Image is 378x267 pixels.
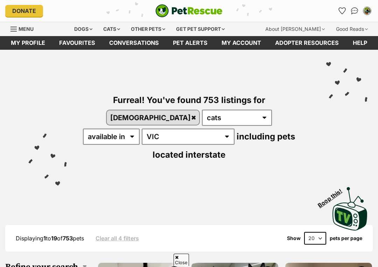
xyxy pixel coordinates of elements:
div: Good Reads [331,22,373,36]
a: Conversations [349,5,360,16]
img: PetRescue TV logo [332,187,367,231]
div: Get pet support [171,22,230,36]
span: Furreal! You've found 753 listings for [113,95,265,105]
ul: Account quick links [336,5,373,16]
span: Menu [19,26,34,32]
a: Favourites [336,5,348,16]
a: Clear all 4 filters [96,235,139,241]
a: [DEMOGRAPHIC_DATA] [107,110,199,125]
div: Other pets [126,22,170,36]
div: Cats [98,22,125,36]
span: Boop this! [317,183,349,208]
button: My account [362,5,373,16]
span: including pets located interstate [153,131,295,160]
a: Boop this! [332,181,367,232]
strong: 753 [63,235,73,242]
img: chat-41dd97257d64d25036548639549fe6c8038ab92f7586957e7f3b1b290dea8141.svg [351,7,358,14]
a: My profile [4,36,52,50]
a: My account [215,36,268,50]
a: Pet alerts [166,36,215,50]
a: Menu [10,22,38,35]
a: Adopter resources [268,36,346,50]
strong: 19 [51,235,57,242]
a: conversations [102,36,166,50]
div: About [PERSON_NAME] [260,22,330,36]
span: Displaying to of pets [16,235,84,242]
span: Show [287,235,301,241]
label: pets per page [330,235,362,241]
span: Close [174,254,189,266]
img: logo-cat-932fe2b9b8326f06289b0f2fb663e598f794de774fb13d1741a6617ecf9a85b4.svg [155,4,223,18]
a: Help [346,36,374,50]
a: PetRescue [155,4,223,18]
a: Donate [5,5,43,17]
img: Willow Grace profile pic [364,7,371,14]
div: Dogs [69,22,97,36]
a: Favourites [52,36,102,50]
strong: 1 [43,235,46,242]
